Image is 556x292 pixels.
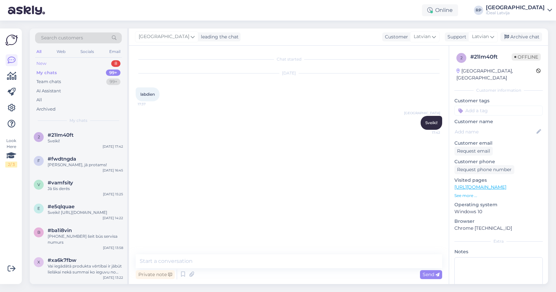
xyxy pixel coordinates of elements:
[136,56,442,62] div: Chat started
[37,158,40,163] span: f
[500,32,542,41] div: Archive chat
[36,70,57,76] div: My chats
[37,260,40,265] span: x
[5,34,18,46] img: Askly Logo
[140,92,155,97] span: labdien
[454,140,543,147] p: Customer email
[38,134,40,139] span: 2
[454,87,543,93] div: Customer information
[414,33,431,40] span: Latvian
[103,216,123,220] div: [DATE] 14:22
[486,5,552,16] a: [GEOGRAPHIC_DATA]iDeal Latvija
[198,33,239,40] div: leading the chat
[486,10,545,16] div: iDeal Latvija
[454,193,543,199] p: See more ...
[48,233,123,245] div: [PHONE_NUMBER] šeit būs servisa numurs
[454,218,543,225] p: Browser
[48,156,76,162] span: #fwdtngda
[5,138,17,168] div: Look Here
[103,144,123,149] div: [DATE] 17:42
[454,165,514,174] div: Request phone number
[454,225,543,232] p: Chrome [TECHNICAL_ID]
[472,33,489,40] span: Latvian
[456,68,536,81] div: [GEOGRAPHIC_DATA], [GEOGRAPHIC_DATA]
[454,238,543,244] div: Extra
[111,60,120,67] div: 8
[106,78,120,85] div: 99+
[41,34,83,41] span: Search customers
[454,201,543,208] p: Operating system
[36,97,42,103] div: All
[454,147,493,156] div: Request email
[415,130,440,135] span: 17:42
[5,162,17,168] div: 2 / 3
[48,263,123,275] div: Vai iegādātā produkta vērtībai ir jābūt lielākai nekā summai ko ieguvu no vecās ierīces?
[455,128,535,135] input: Add name
[136,270,175,279] div: Private note
[48,210,123,216] div: Sveiki! [URL][DOMAIN_NAME]
[474,6,483,15] div: RP
[103,245,123,250] div: [DATE] 13:58
[454,248,543,255] p: Notes
[48,257,76,263] span: #xa6k7fbw
[512,53,541,61] span: Offline
[37,230,40,235] span: b
[79,47,95,56] div: Socials
[103,275,123,280] div: [DATE] 13:22
[37,182,40,187] span: v
[423,271,440,277] span: Send
[454,177,543,184] p: Visited pages
[108,47,122,56] div: Email
[37,206,40,211] span: e
[48,227,72,233] span: #ba1i8vin
[36,60,46,67] div: New
[48,162,123,168] div: [PERSON_NAME], jā protams!
[103,168,123,173] div: [DATE] 16:45
[470,53,512,61] div: # 21lm40ft
[48,138,123,144] div: Sveiki!
[454,97,543,104] p: Customer tags
[55,47,67,56] div: Web
[445,33,466,40] div: Support
[404,111,440,116] span: [GEOGRAPHIC_DATA]
[139,33,189,40] span: [GEOGRAPHIC_DATA]
[138,102,162,107] span: 17:37
[422,4,458,16] div: Online
[48,132,73,138] span: #21lm40ft
[48,180,73,186] span: #vamfsity
[454,184,506,190] a: [URL][DOMAIN_NAME]
[454,208,543,215] p: Windows 10
[454,158,543,165] p: Customer phone
[69,118,87,123] span: My chats
[454,106,543,116] input: Add a tag
[35,47,43,56] div: All
[36,78,61,85] div: Team chats
[36,88,61,94] div: AI Assistant
[425,120,438,125] span: Sveiki!
[460,55,463,60] span: 2
[103,192,123,197] div: [DATE] 15:25
[48,186,123,192] div: Jā šis derēs
[36,106,56,113] div: Archived
[382,33,408,40] div: Customer
[48,204,74,210] span: #e5qlquae
[486,5,545,10] div: [GEOGRAPHIC_DATA]
[454,118,543,125] p: Customer name
[106,70,120,76] div: 99+
[136,70,442,76] div: [DATE]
